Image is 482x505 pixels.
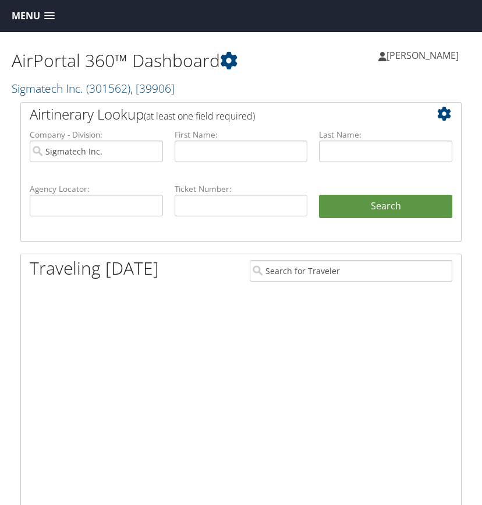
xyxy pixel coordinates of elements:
[319,195,452,218] button: Search
[30,256,159,280] h1: Traveling [DATE]
[130,80,175,96] span: , [ 39906 ]
[30,183,163,195] label: Agency Locator:
[6,6,61,26] a: Menu
[175,129,308,141] label: First Name:
[30,129,163,141] label: Company - Division:
[30,104,416,124] h2: Airtinerary Lookup
[86,80,130,96] span: ( 301562 )
[175,183,308,195] label: Ticket Number:
[12,48,241,73] h1: AirPortal 360™ Dashboard
[12,80,175,96] a: Sigmatech Inc.
[378,38,470,73] a: [PERSON_NAME]
[144,110,255,122] span: (at least one field required)
[12,10,40,22] span: Menu
[250,260,452,282] input: Search for Traveler
[319,129,452,141] label: Last Name:
[387,49,459,62] span: [PERSON_NAME]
